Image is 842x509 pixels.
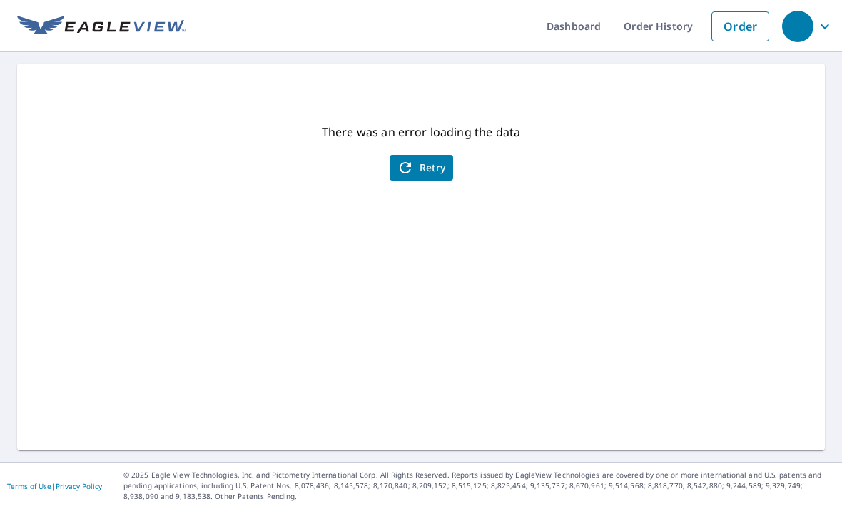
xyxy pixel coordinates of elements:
[17,16,186,37] img: EV Logo
[322,124,520,141] p: There was an error loading the data
[397,159,446,176] span: Retry
[56,481,102,491] a: Privacy Policy
[7,482,102,490] p: |
[390,155,453,181] button: Retry
[7,481,51,491] a: Terms of Use
[711,11,769,41] a: Order
[123,470,835,502] p: © 2025 Eagle View Technologies, Inc. and Pictometry International Corp. All Rights Reserved. Repo...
